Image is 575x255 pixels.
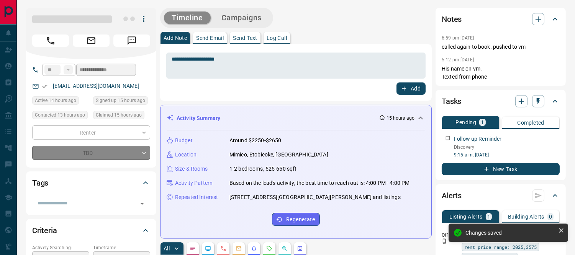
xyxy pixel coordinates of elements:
[190,245,196,252] svg: Notes
[465,230,555,236] div: Changes saved
[229,193,401,201] p: [STREET_ADDRESS][GEOGRAPHIC_DATA][PERSON_NAME] and listings
[442,43,560,51] p: called again to book. pushed to vm
[442,13,462,25] h2: Notes
[32,125,150,140] div: Renter
[442,35,474,41] p: 6:59 pm [DATE]
[487,214,490,219] p: 1
[233,35,257,41] p: Send Text
[387,115,414,122] p: 15 hours ago
[175,179,213,187] p: Activity Pattern
[282,245,288,252] svg: Opportunities
[442,239,447,244] svg: Push Notification Only
[442,95,461,107] h2: Tasks
[229,179,410,187] p: Based on the lead's activity, the best time to reach out is: 4:00 PM - 4:00 PM
[236,245,242,252] svg: Emails
[442,57,474,63] p: 5:12 pm [DATE]
[266,245,272,252] svg: Requests
[164,12,211,24] button: Timeline
[175,151,197,159] p: Location
[53,83,139,89] a: [EMAIL_ADDRESS][DOMAIN_NAME]
[32,111,89,122] div: Mon Sep 15 2025
[42,84,48,89] svg: Email Verified
[455,120,476,125] p: Pending
[442,232,457,239] p: Off
[251,245,257,252] svg: Listing Alerts
[32,146,150,160] div: TBD
[549,214,552,219] p: 0
[137,198,147,209] button: Open
[35,97,76,104] span: Active 14 hours ago
[96,111,142,119] span: Claimed 15 hours ago
[442,189,462,202] h2: Alerts
[267,35,287,41] p: Log Call
[442,186,560,205] div: Alerts
[113,35,150,47] span: Message
[32,244,89,251] p: Actively Searching:
[177,114,220,122] p: Activity Summary
[93,96,150,107] div: Mon Sep 15 2025
[93,244,150,251] p: Timeframe:
[214,12,269,24] button: Campaigns
[396,82,426,95] button: Add
[508,214,544,219] p: Building Alerts
[454,135,501,143] p: Follow up Reminder
[93,111,150,122] div: Mon Sep 15 2025
[32,96,89,107] div: Mon Sep 15 2025
[164,246,170,251] p: All
[175,193,218,201] p: Repeated Interest
[164,35,187,41] p: Add Note
[220,245,226,252] svg: Calls
[32,35,69,47] span: Call
[196,35,224,41] p: Send Email
[442,65,560,81] p: His name on vm. Texted from phone
[229,137,281,145] p: Around $2250-$2650
[297,245,303,252] svg: Agent Actions
[481,120,484,125] p: 1
[35,111,85,119] span: Contacted 13 hours ago
[167,111,425,125] div: Activity Summary15 hours ago
[229,151,328,159] p: Mimico, Etobicoke, [GEOGRAPHIC_DATA]
[449,214,483,219] p: Listing Alerts
[272,213,320,226] button: Regenerate
[32,174,150,192] div: Tags
[229,165,297,173] p: 1-2 bedrooms, 525-650 sqft
[32,177,48,189] h2: Tags
[73,35,110,47] span: Email
[442,10,560,28] div: Notes
[517,120,544,125] p: Completed
[32,221,150,240] div: Criteria
[96,97,145,104] span: Signed up 15 hours ago
[175,165,208,173] p: Size & Rooms
[454,144,560,151] p: Discovery
[442,163,560,175] button: New Task
[442,92,560,110] div: Tasks
[32,224,57,237] h2: Criteria
[454,151,560,158] p: 9:15 a.m. [DATE]
[205,245,211,252] svg: Lead Browsing Activity
[175,137,193,145] p: Budget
